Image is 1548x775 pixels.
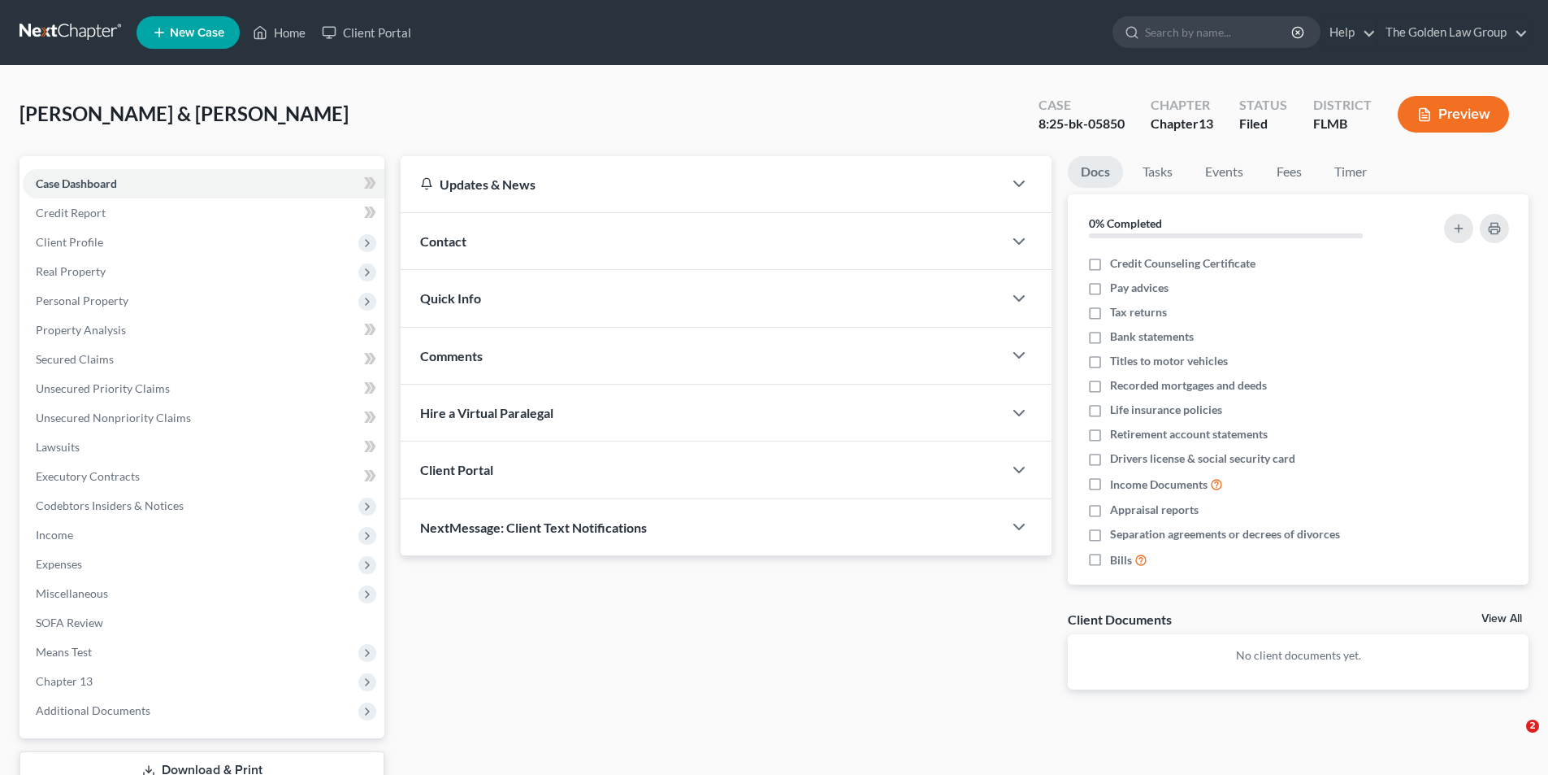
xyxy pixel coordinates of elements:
a: Credit Report [23,198,384,228]
div: Chapter [1151,96,1213,115]
div: Chapter [1151,115,1213,133]
div: District [1313,96,1372,115]
div: Updates & News [420,176,983,193]
span: Additional Documents [36,703,150,717]
strong: 0% Completed [1089,216,1162,230]
input: Search by name... [1145,17,1294,47]
a: SOFA Review [23,608,384,638]
span: Chapter 13 [36,674,93,688]
span: 2 [1526,720,1539,733]
span: Retirement account statements [1110,426,1268,442]
span: Client Portal [420,462,493,477]
span: Income [36,528,73,542]
a: Case Dashboard [23,169,384,198]
a: The Golden Law Group [1377,18,1528,47]
span: Personal Property [36,294,128,307]
a: Secured Claims [23,345,384,374]
span: Codebtors Insiders & Notices [36,499,184,512]
a: Timer [1321,156,1380,188]
span: Titles to motor vehicles [1110,353,1228,369]
div: Case [1039,96,1125,115]
span: Contact [420,233,466,249]
div: Client Documents [1068,611,1172,628]
span: Unsecured Nonpriority Claims [36,411,191,425]
div: Filed [1239,115,1287,133]
span: Appraisal reports [1110,502,1199,518]
a: Executory Contracts [23,462,384,491]
span: Secured Claims [36,352,114,366]
a: Lawsuits [23,433,384,462]
span: New Case [170,27,224,39]
span: Pay advices [1110,280,1169,296]
span: Credit Counseling Certificate [1110,255,1255,272]
span: Executory Contracts [36,469,140,483]
span: Bills [1110,552,1132,568]
span: Property Analysis [36,323,126,337]
span: Comments [420,348,483,364]
a: Fees [1263,156,1315,188]
div: FLMB [1313,115,1372,133]
span: Case Dashboard [36,176,117,190]
span: Unsecured Priority Claims [36,381,170,395]
span: [PERSON_NAME] & [PERSON_NAME] [20,102,349,125]
span: Expenses [36,557,82,571]
span: Means Test [36,645,92,659]
a: Docs [1068,156,1123,188]
a: Events [1192,156,1256,188]
span: Life insurance policies [1110,402,1222,418]
span: Drivers license & social security card [1110,451,1295,467]
span: Tax returns [1110,304,1167,320]
span: 13 [1199,115,1213,131]
div: 8:25-bk-05850 [1039,115,1125,133]
span: Client Profile [36,235,103,249]
span: Real Property [36,264,106,278]
span: Separation agreements or decrees of divorces [1110,526,1340,542]
a: Unsecured Nonpriority Claims [23,403,384,433]
div: Status [1239,96,1287,115]
span: Bank statements [1110,329,1194,345]
button: Preview [1398,96,1509,133]
a: Unsecured Priority Claims [23,374,384,403]
span: Lawsuits [36,440,80,454]
span: SOFA Review [36,616,103,629]
a: View All [1481,613,1522,625]
a: Tasks [1130,156,1186,188]
span: Recorded mortgages and deeds [1110,377,1267,394]
span: Income Documents [1110,477,1208,493]
span: Credit Report [36,206,106,220]
span: Hire a Virtual Paralegal [420,405,553,420]
span: Miscellaneous [36,586,108,600]
iframe: Intercom live chat [1493,720,1532,759]
p: No client documents yet. [1081,647,1515,664]
a: Home [245,18,314,47]
a: Help [1321,18,1376,47]
a: Client Portal [314,18,419,47]
span: NextMessage: Client Text Notifications [420,520,647,535]
span: Quick Info [420,290,481,306]
a: Property Analysis [23,316,384,345]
